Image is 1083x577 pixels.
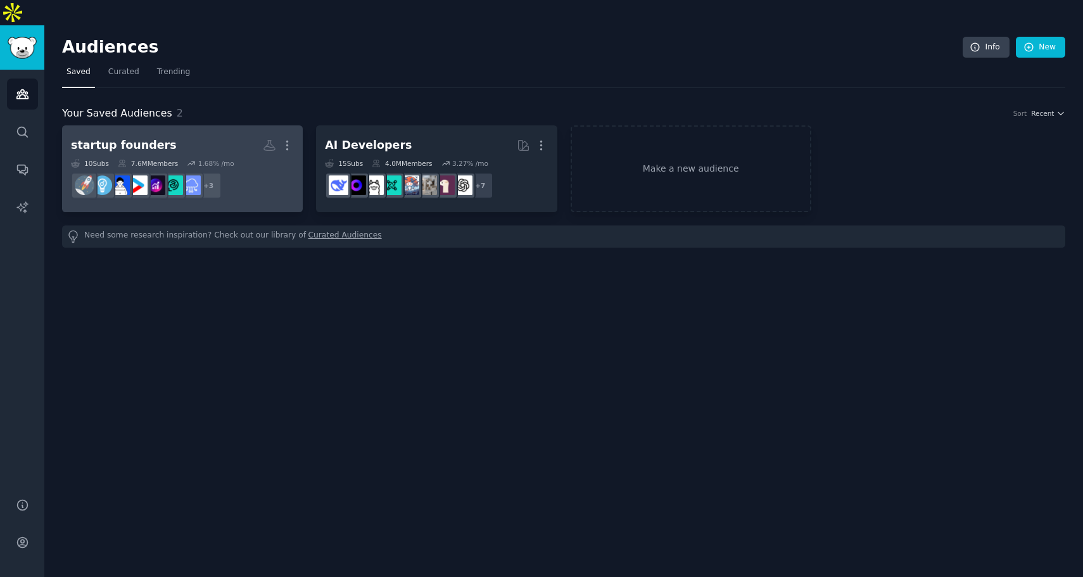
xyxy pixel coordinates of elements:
img: LocalLLaMA [435,175,455,195]
span: 2 [177,107,183,119]
span: Your Saved Audiences [62,106,172,122]
span: Trending [157,67,190,78]
a: Make a new audience [571,125,811,212]
img: TheFounders [110,175,130,195]
div: 1.68 % /mo [198,159,234,168]
a: AI Developers15Subs4.0MMembers3.27% /mo+7OpenAILocalLLaMAChatGPTCodingAI_AgentsLLMDevsollamaLocal... [316,125,557,212]
div: 7.6M Members [118,159,178,168]
img: AI_Agents [400,175,419,195]
img: FoundersHub [163,175,183,195]
div: AI Developers [325,137,412,153]
a: Info [963,37,1010,58]
a: startup founders10Subs7.6MMembers1.68% /mo+3SaaSFoundersHubstartup_fundingstartupTheFoundersEntre... [62,125,303,212]
div: 10 Sub s [71,159,109,168]
div: 15 Sub s [325,159,363,168]
a: Curated Audiences [308,230,382,243]
span: Recent [1031,109,1054,118]
div: 4.0M Members [372,159,432,168]
img: startup [128,175,148,195]
div: Sort [1013,109,1027,118]
a: Curated [104,62,144,88]
div: startup founders [71,137,177,153]
img: ChatGPTCoding [417,175,437,195]
img: Entrepreneur [92,175,112,195]
h2: Audiences [62,37,963,58]
img: DeepSeek [329,175,348,195]
img: startups [75,175,94,195]
img: OpenAI [453,175,472,195]
a: Saved [62,62,95,88]
img: GummySearch logo [8,37,37,59]
img: LLMDevs [382,175,402,195]
button: Recent [1031,109,1065,118]
span: Saved [66,67,91,78]
div: 3.27 % /mo [452,159,488,168]
div: Need some research inspiration? Check out our library of [62,225,1065,248]
a: New [1016,37,1065,58]
div: + 7 [467,172,493,199]
img: SaaS [181,175,201,195]
div: + 3 [195,172,222,199]
img: startup_funding [146,175,165,195]
img: LocalLLM [346,175,366,195]
img: ollama [364,175,384,195]
a: Trending [153,62,194,88]
span: Curated [108,67,139,78]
